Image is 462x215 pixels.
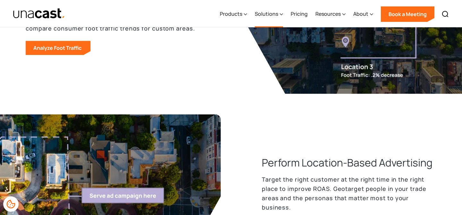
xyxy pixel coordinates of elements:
[13,8,65,19] a: home
[291,1,308,27] a: Pricing
[381,6,434,22] a: Book a Meeting
[353,1,373,27] div: About
[220,10,242,18] div: Products
[220,1,247,27] div: Products
[255,1,283,27] div: Solutions
[255,10,278,18] div: Solutions
[26,41,90,55] a: Analyze Foot Traffic
[262,156,432,170] h3: Perform Location-Based Advertising
[3,196,19,212] div: Cookie Preferences
[315,1,346,27] div: Resources
[13,8,65,19] img: Unacast text logo
[315,10,341,18] div: Resources
[441,10,449,18] img: Search icon
[353,10,368,18] div: About
[262,175,436,212] p: Target the right customer at the right time in the right place to improve ROAS. Geotarget people ...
